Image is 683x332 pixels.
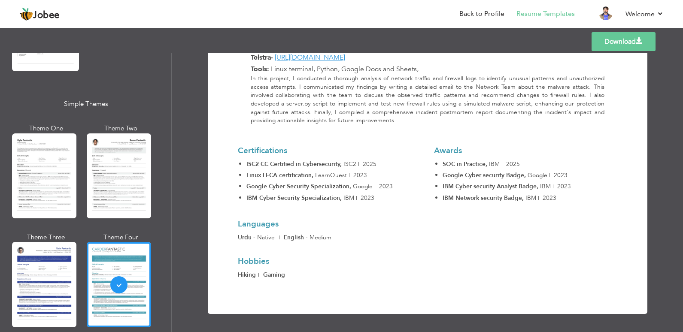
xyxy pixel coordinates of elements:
span: English [284,233,304,241]
div: Simple Themes [14,95,158,113]
span: ISC2 CC Certified in Cybersecurity [246,160,342,168]
span: IBM [489,160,500,168]
span: , [340,194,342,202]
span: , [340,160,342,168]
span: ISC2 [343,160,356,168]
span: - [271,53,273,62]
span: , [522,194,524,202]
span: Gaming [263,271,285,279]
div: Theme Four [88,233,153,242]
span: SOC in Practice [443,160,487,168]
span: - Medium [306,233,331,241]
span: Google Cyber Security Specialization [246,182,351,190]
div: Theme One [14,124,78,133]
div: Theme Two [88,124,153,133]
span: | 2023 [538,194,556,202]
span: IBM [525,194,536,202]
span: Google [528,171,547,179]
a: Back to Profile [459,9,504,19]
span: Google [353,182,373,190]
span: , [349,182,351,190]
a: Welcome [625,9,664,19]
h3: Hobbies [238,257,617,266]
span: IBM Cyber Security Specialization [246,194,342,202]
span: | 2023 [552,182,571,190]
img: Profile Img [599,6,613,20]
span: Linux LFCA certification [246,171,313,179]
span: Jobee [33,11,60,20]
span: | 2023 [374,182,393,190]
span: | 2025 [501,160,520,168]
img: jobee.io [19,7,33,21]
span: Tools: [251,64,269,74]
span: , [524,171,526,179]
span: - Native [253,233,275,241]
a: [URL][DOMAIN_NAME] [275,53,345,62]
span: | 2023 [549,171,568,179]
span: IBM Network security Badge [443,194,524,202]
div: Theme Three [14,233,78,242]
span: , [312,171,313,179]
h3: Certifications [238,146,421,155]
span: Google Cyber security Badge [443,171,526,179]
span: IBM [343,194,354,202]
span: , [486,160,487,168]
p: In this project, I conducted a thorough analysis of network traffic and firewall logs to identify... [251,74,604,125]
span: IBM [540,182,551,190]
span: | 2023 [349,171,367,179]
span: Linux terminal, Python, Google Docs and Sheets, [271,64,419,74]
span: , [537,182,538,190]
span: | 2025 [358,160,376,168]
h3: Awards [434,146,617,155]
span: Urdu [238,233,252,241]
span: IBM Cyber security Analyst Badge [443,182,538,190]
a: Resume Templates [516,9,575,19]
span: | [258,271,259,279]
a: Download [592,32,656,51]
span: Telstra [251,53,271,62]
span: Hiking [238,271,263,279]
a: Jobee [19,7,60,21]
span: | 2023 [356,194,374,202]
span: | [279,233,280,241]
h3: Languages [238,220,617,229]
span: LearnQuest [315,171,347,179]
